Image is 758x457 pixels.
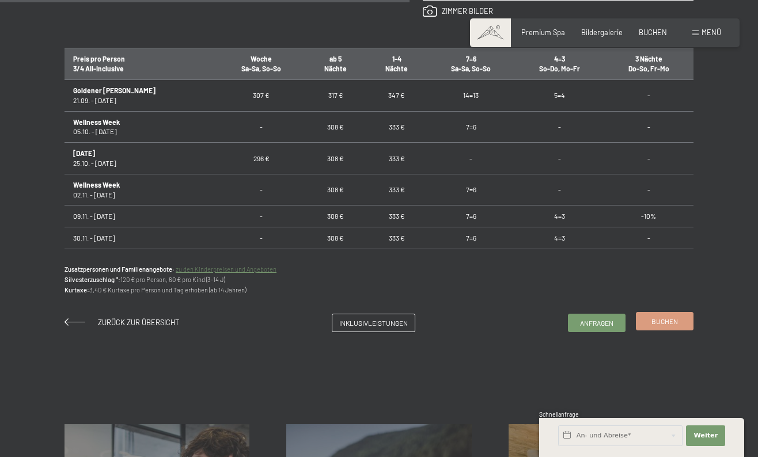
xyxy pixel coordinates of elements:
td: - [218,174,305,205]
th: ab 5 [305,48,366,80]
td: 7=6 [427,249,515,271]
span: Sa-Sa, So-So [241,64,281,73]
td: - [604,143,693,174]
td: 7=6 [427,111,515,143]
td: -10% [604,249,693,271]
span: Sa-Sa, So-So [451,64,491,73]
th: 7=6 [427,48,515,80]
td: - [218,111,305,143]
span: Inklusivleistungen [339,318,408,328]
b: Wellness Week [73,118,120,126]
td: 333 € [366,205,427,227]
td: 7=6 [427,227,515,249]
td: 02.11. - [DATE] [65,174,218,205]
td: - [218,227,305,249]
a: zu den Kinderpreisen und Angeboten [176,265,276,273]
td: -10% [604,205,693,227]
td: 7=6 [427,174,515,205]
p: 120 € pro Person, 60 € pro Kind (3-14 J) 3,40 € Kurtaxe pro Person und Tag erhoben (ab 14 Jahren) [65,264,693,295]
span: Buchen [651,317,678,326]
span: Schnellanfrage [539,411,579,418]
span: So-Do, Mo-Fr [539,64,580,73]
th: 3 Nächte [604,48,693,80]
td: 296 € [218,143,305,174]
span: Do-So, Fr-Mo [628,64,669,73]
td: - [515,174,604,205]
td: - [515,111,604,143]
a: Premium Spa [521,28,565,37]
td: 09.11. - [DATE] [65,205,218,227]
th: Woche [218,48,305,80]
strong: Zusatzpersonen und Familienangebote: [65,265,175,273]
td: 333 € [366,227,427,249]
td: 14=13 [427,80,515,112]
td: 4=3 Mo-Fr [515,249,604,271]
td: 4=3 [515,227,604,249]
td: 333 € [366,249,427,271]
td: 30.11. - [DATE] [65,227,218,249]
td: - [604,80,693,112]
td: 308 € [305,227,366,249]
span: Anfragen [580,318,613,328]
td: - [427,143,515,174]
td: 07.12. - [DATE] [65,249,218,271]
td: - [218,205,305,227]
th: 4=3 [515,48,604,80]
td: 308 € [305,249,366,271]
td: 308 € [305,205,366,227]
b: [DATE] [73,149,95,157]
span: Preis pro Person [73,55,125,63]
td: 308 € [305,143,366,174]
td: 7=6 [427,205,515,227]
button: Weiter [686,425,725,446]
td: 307 € [218,80,305,112]
strong: Kurtaxe: [65,286,89,294]
td: 4=3 [515,205,604,227]
span: Zurück zur Übersicht [98,318,179,327]
td: - [604,227,693,249]
td: 333 € [366,143,427,174]
a: Zurück zur Übersicht [65,318,179,327]
td: 317 € [305,80,366,112]
td: - [515,143,604,174]
td: 308 € [305,111,366,143]
a: Buchen [636,313,693,330]
span: Nächte [385,64,408,73]
span: 3/4 All-Inclusive [73,64,124,73]
td: - [604,111,693,143]
b: Goldener [PERSON_NAME] [73,86,156,94]
td: - [604,174,693,205]
td: - [218,249,305,271]
td: 21.09. - [DATE] [65,80,218,112]
td: 308 € [305,174,366,205]
span: Weiter [693,431,718,440]
b: Wellness Week [73,181,120,189]
td: 05.10. - [DATE] [65,111,218,143]
a: Anfragen [568,314,625,332]
td: 5=4 [515,80,604,112]
a: Bildergalerie [581,28,623,37]
td: 333 € [366,174,427,205]
td: 333 € [366,111,427,143]
a: Inklusivleistungen [332,314,415,332]
th: 1-4 [366,48,427,80]
td: 347 € [366,80,427,112]
a: BUCHEN [639,28,667,37]
td: 25.10. - [DATE] [65,143,218,174]
strong: Silvesterzuschlag *: [65,276,120,283]
span: Menü [702,28,721,37]
span: Nächte [324,64,347,73]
